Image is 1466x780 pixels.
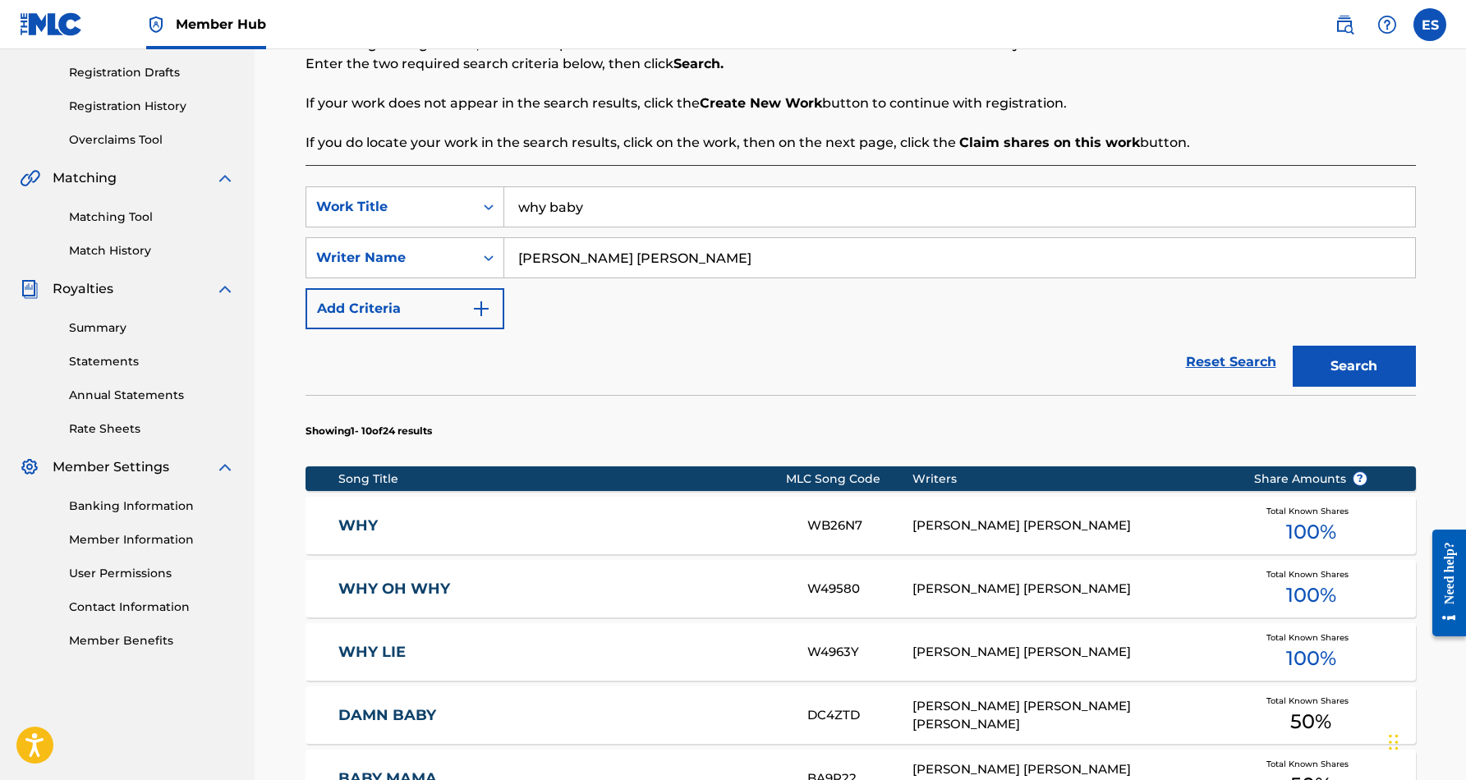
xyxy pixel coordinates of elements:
span: 100 % [1286,644,1336,673]
a: Rate Sheets [69,420,235,438]
span: Royalties [53,279,113,299]
img: 9d2ae6d4665cec9f34b9.svg [471,299,491,319]
p: If your work does not appear in the search results, click the button to continue with registration. [306,94,1416,113]
a: WHY [338,516,785,535]
a: WHY OH WHY [338,580,785,599]
a: Statements [69,353,235,370]
span: Total Known Shares [1266,758,1355,770]
p: If you do locate your work in the search results, click on the work, then on the next page, click... [306,133,1416,153]
iframe: Resource Center [1420,516,1466,651]
strong: Search. [673,56,724,71]
img: Royalties [20,279,39,299]
span: Member Settings [53,457,169,477]
span: Total Known Shares [1266,505,1355,517]
a: Overclaims Tool [69,131,235,149]
iframe: Chat Widget [1384,701,1466,780]
a: User Permissions [69,565,235,582]
div: MLC Song Code [786,470,912,488]
form: Search Form [306,186,1416,395]
a: Match History [69,242,235,259]
span: 100 % [1286,580,1336,610]
div: Work Title [316,197,464,217]
a: Annual Statements [69,387,235,404]
a: Registration History [69,98,235,115]
a: Banking Information [69,498,235,515]
span: Member Hub [176,15,266,34]
div: [PERSON_NAME] [PERSON_NAME] [912,580,1229,599]
div: WB26N7 [807,516,912,535]
a: Member Information [69,531,235,548]
span: Total Known Shares [1266,568,1355,580]
img: help [1377,15,1397,34]
div: [PERSON_NAME] [PERSON_NAME] [912,643,1229,662]
a: Public Search [1328,8,1361,41]
img: Matching [20,168,40,188]
span: Total Known Shares [1266,695,1355,707]
a: Registration Drafts [69,64,235,81]
a: Matching Tool [69,209,235,226]
p: Showing 1 - 10 of 24 results [306,424,432,438]
a: Contact Information [69,599,235,616]
div: User Menu [1413,8,1446,41]
button: Add Criteria [306,288,504,329]
img: expand [215,457,235,477]
a: DAMN BABY [338,706,785,725]
span: Total Known Shares [1266,631,1355,644]
div: Drag [1389,718,1399,767]
span: 100 % [1286,517,1336,547]
img: Member Settings [20,457,39,477]
a: Member Benefits [69,632,235,649]
strong: Create New Work [700,95,822,111]
strong: Claim shares on this work [959,135,1140,150]
img: expand [215,168,235,188]
a: WHY LIE [338,643,785,662]
span: 50 % [1290,707,1331,736]
div: W49580 [807,580,912,599]
img: expand [215,279,235,299]
div: Help [1371,8,1404,41]
img: MLC Logo [20,12,83,36]
p: Enter the two required search criteria below, then click [306,54,1416,74]
div: [PERSON_NAME] [PERSON_NAME] [912,516,1229,535]
div: Writer Name [316,248,464,268]
div: Song Title [338,470,786,488]
button: Search [1293,346,1416,387]
span: Share Amounts [1254,470,1367,488]
div: W4963Y [807,643,912,662]
div: Writers [912,470,1229,488]
div: [PERSON_NAME] [PERSON_NAME] [PERSON_NAME] [912,697,1229,734]
span: ? [1353,472,1367,485]
img: search [1335,15,1354,34]
a: Summary [69,319,235,337]
a: Reset Search [1178,344,1284,380]
span: Matching [53,168,117,188]
img: Top Rightsholder [146,15,166,34]
div: DC4ZTD [807,706,912,725]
